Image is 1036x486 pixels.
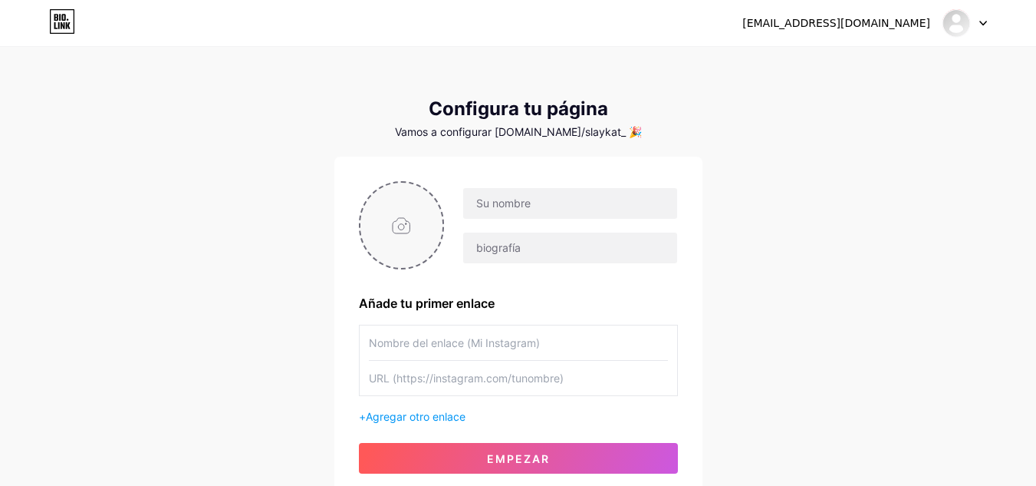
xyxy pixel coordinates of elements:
[742,17,930,29] font: [EMAIL_ADDRESS][DOMAIN_NAME]
[366,410,465,423] font: Agregar otro enlace
[395,125,642,138] font: Vamos a configurar [DOMAIN_NAME]/slaykat_ 🎉
[487,452,550,465] font: Empezar
[359,296,495,311] font: Añade tu primer enlace
[369,361,668,395] input: URL (https://instagram.com/tunombre)
[463,233,676,263] input: biografía
[369,326,668,360] input: Nombre del enlace (Mi Instagram)
[359,410,366,423] font: +
[359,443,678,474] button: Empezar
[942,8,971,38] img: slaykat_
[463,188,676,219] input: Su nombre
[429,98,608,120] font: Configura tu página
